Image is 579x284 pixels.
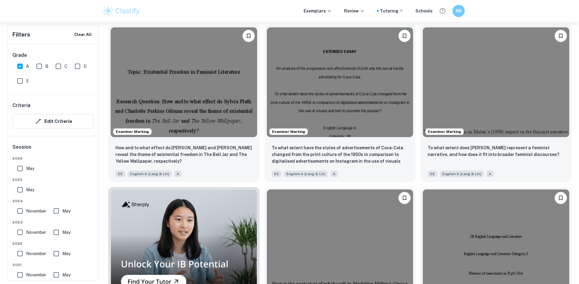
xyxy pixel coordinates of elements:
[84,63,87,70] span: D
[26,78,29,84] span: E
[26,229,46,236] span: November
[115,171,125,177] span: EE
[174,171,182,177] span: A
[108,25,260,182] a: Examiner MarkingBookmarkHow and to what effect do Sylvia Plath and Charlotte Perkins Gilman revea...
[455,8,462,14] h6: NB
[111,27,257,137] img: English A (Lang & Lit) EE example thumbnail: How and to what effect do Sylvia Plath a
[270,129,308,134] span: Examiner Marking
[115,144,252,165] p: How and to what effect do Sylvia Plath and Charlotte Perkins Gilman reveal the theme of existenti...
[64,63,67,70] span: C
[26,250,46,257] span: November
[26,186,34,193] span: May
[12,220,94,225] span: 2023
[555,192,567,204] button: Bookmark
[398,30,411,42] button: Bookmark
[272,144,408,165] p: To what extent have the styles of advertisements of Coca-Cola changed from the print culture of t...
[12,30,30,39] h6: Filters
[128,171,172,177] span: English A (Lang & Lit)
[12,102,30,109] h6: Criteria
[243,30,255,42] button: Bookmark
[62,250,71,257] span: May
[440,171,484,177] span: English A (Lang & Lit)
[284,171,328,177] span: English A (Lang & Lit)
[62,229,71,236] span: May
[423,27,569,137] img: English A (Lang & Lit) EE example thumbnail: To what extent does Mulan represent a fe
[12,156,94,161] span: 2026
[398,192,411,204] button: Bookmark
[344,8,365,14] p: Review
[426,129,464,134] span: Examiner Marking
[330,171,338,177] span: A
[12,241,94,246] span: 2022
[428,171,437,177] span: EE
[267,27,413,137] img: English A (Lang & Lit) EE example thumbnail: To what extent have the styles of adver
[62,208,71,214] span: May
[113,129,151,134] span: Examiner Marking
[73,30,93,39] button: Clear All
[26,272,46,278] span: November
[272,171,281,177] span: EE
[102,5,141,17] img: Clastify logo
[415,8,433,14] a: Schools
[380,8,403,14] a: Tutoring
[12,198,94,204] span: 2024
[12,114,94,129] button: Edit Criteria
[304,8,332,14] p: Exemplars
[12,52,94,59] h6: Grade
[26,165,34,172] span: May
[453,5,465,17] button: NB
[428,144,564,158] p: To what extent does Mulan represent a feminist narrative, and how does it fit into broader femini...
[12,177,94,182] span: 2025
[62,272,71,278] span: May
[12,144,94,156] h6: Session
[555,30,567,42] button: Bookmark
[26,208,46,214] span: November
[486,171,494,177] span: A
[26,63,29,70] span: A
[12,262,94,268] span: 2021
[264,25,416,182] a: Examiner MarkingBookmark To what extent have the styles of advertisements of Coca-Cola changed fr...
[420,25,572,182] a: Examiner MarkingBookmarkTo what extent does Mulan represent a feminist narrative, and how does it...
[437,6,448,16] button: Help and Feedback
[45,63,48,70] span: B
